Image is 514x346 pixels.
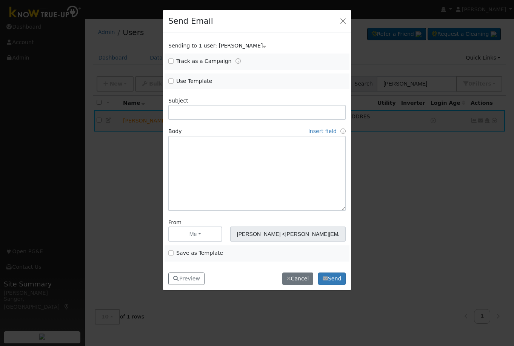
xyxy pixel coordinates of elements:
input: Track as a Campaign [168,58,174,64]
input: Use Template [168,78,174,84]
button: Cancel [282,273,313,285]
label: Save as Template [176,249,223,257]
button: Send [318,273,346,285]
div: Show users [165,42,350,50]
label: Body [168,127,182,135]
a: Fields [340,128,346,134]
label: Use Template [176,77,212,85]
button: Preview [168,273,205,285]
label: Subject [168,97,188,105]
label: Track as a Campaign [176,57,231,65]
label: From [168,219,182,227]
h4: Send Email [168,15,213,27]
a: Tracking Campaigns [235,58,241,64]
input: Save as Template [168,250,174,256]
a: Insert field [308,128,337,134]
button: Me [168,227,222,242]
